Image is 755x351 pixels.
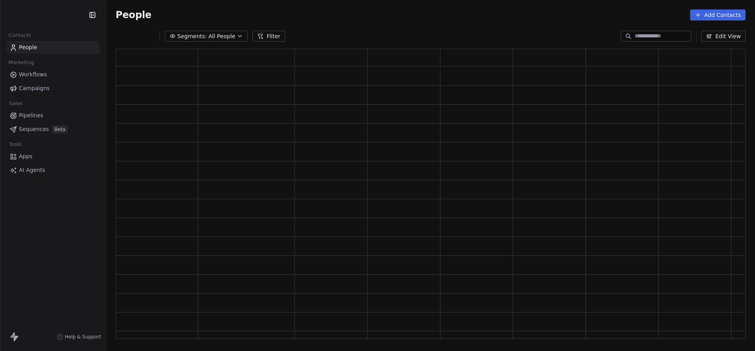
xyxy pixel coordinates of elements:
span: All People [208,32,235,41]
span: Campaigns [19,84,50,92]
span: Workflows [19,70,47,79]
button: Filter [252,31,285,42]
span: Sales [6,98,26,109]
span: Pipelines [19,111,43,120]
a: Workflows [6,68,99,81]
span: Marketing [5,57,37,68]
span: Tools [6,139,25,150]
span: Help & Support [65,334,101,340]
a: Help & Support [57,334,101,340]
a: Pipelines [6,109,99,122]
span: AI Agents [19,166,45,174]
a: People [6,41,99,54]
span: People [116,9,151,21]
span: Beta [52,126,68,133]
span: People [19,43,37,52]
a: Apps [6,150,99,163]
span: Segments: [177,32,207,41]
a: Campaigns [6,82,99,95]
button: Add Contacts [690,9,746,20]
a: SequencesBeta [6,123,99,136]
a: AI Agents [6,164,99,177]
span: Sequences [19,125,49,133]
span: Apps [19,152,33,161]
button: Edit View [701,31,746,42]
span: Contacts [5,30,35,41]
